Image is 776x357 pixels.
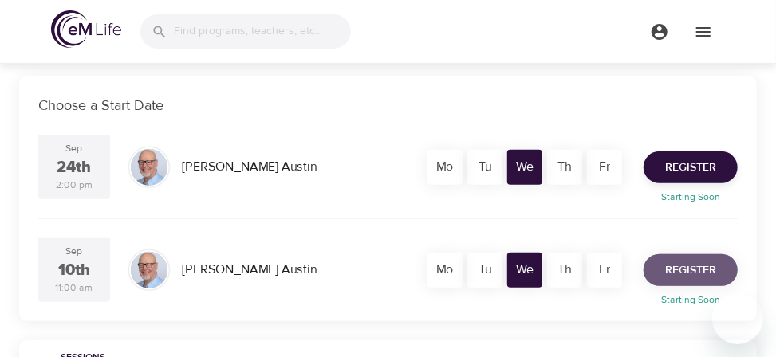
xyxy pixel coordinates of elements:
div: [PERSON_NAME] Austin [175,151,412,182]
div: Sep [66,142,83,155]
div: 24th [57,156,92,179]
p: Starting Soon [634,190,747,204]
div: Fr [587,253,622,288]
span: Register [665,261,716,280]
div: Sep [66,245,83,258]
div: We [507,253,542,288]
p: Starting Soon [634,292,747,307]
button: Register [644,151,738,183]
button: menu [637,10,681,53]
div: Th [547,253,582,288]
iframe: Button to launch messaging window [712,293,763,344]
div: Tu [467,150,502,185]
div: 2:00 pm [56,178,93,192]
div: Mo [427,253,463,288]
div: We [507,150,542,185]
img: logo [51,10,121,48]
span: Register [665,158,716,178]
div: 11:00 am [56,281,93,295]
div: Fr [587,150,622,185]
p: Choose a Start Date [38,95,738,116]
div: 10th [58,259,90,282]
div: Tu [467,253,502,288]
div: Th [547,150,582,185]
input: Find programs, teachers, etc... [174,14,351,49]
div: Mo [427,150,463,185]
div: [PERSON_NAME] Austin [175,254,412,285]
button: menu [681,10,725,53]
button: Register [644,254,738,286]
